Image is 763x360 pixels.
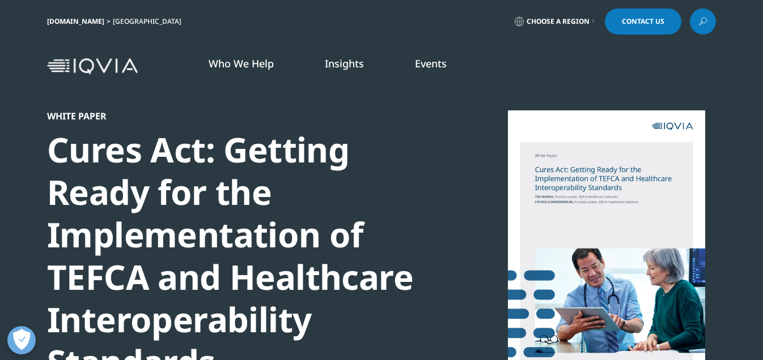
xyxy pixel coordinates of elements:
a: [DOMAIN_NAME] [47,16,104,26]
div: [GEOGRAPHIC_DATA] [113,17,186,26]
a: Events [415,57,447,70]
span: Choose a Region [527,17,590,26]
span: Contact Us [622,18,664,25]
a: Contact Us [605,8,681,35]
div: White Paper [47,110,436,122]
nav: Primary [142,40,716,93]
img: IQVIA Healthcare Information Technology and Pharma Clinical Research Company [47,58,138,75]
a: Who We Help [209,57,274,70]
button: Open Preferences [7,326,36,354]
a: Insights [325,57,364,70]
